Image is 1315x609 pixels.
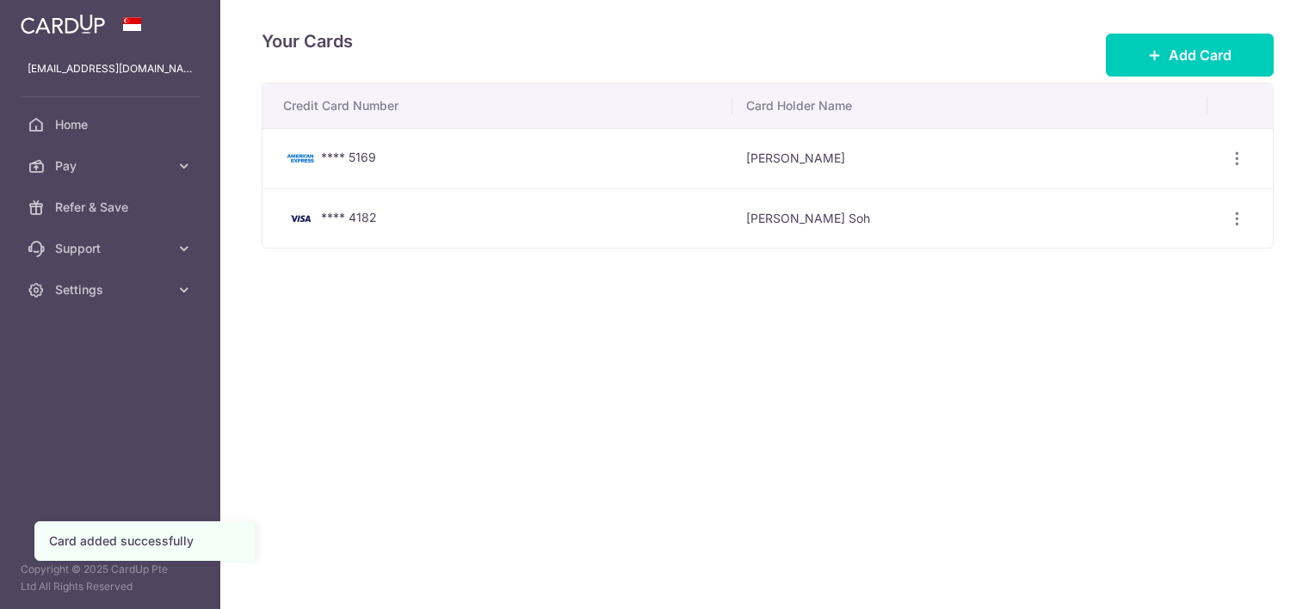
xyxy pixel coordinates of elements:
span: Pay [55,157,169,175]
img: Bank Card [283,208,318,229]
td: [PERSON_NAME] Soh [732,188,1207,249]
span: Home [55,116,169,133]
img: Bank Card [283,148,318,169]
span: Support [55,240,169,257]
span: Add Card [1169,45,1232,65]
p: [EMAIL_ADDRESS][DOMAIN_NAME] [28,60,193,77]
div: Card added successfully [49,532,240,550]
img: CardUp [21,14,105,34]
td: [PERSON_NAME] [732,128,1207,188]
h4: Your Cards [262,28,353,55]
span: Settings [55,281,169,298]
th: Card Holder Name [732,83,1207,128]
th: Credit Card Number [262,83,732,128]
span: Refer & Save [55,199,169,216]
button: Add Card [1106,34,1274,77]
